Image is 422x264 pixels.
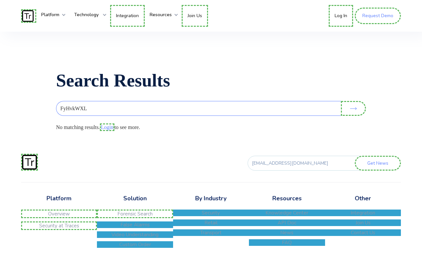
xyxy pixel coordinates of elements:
input: Get News [355,156,401,171]
a: Forensic Search [97,210,173,218]
a: home [21,9,36,23]
a: Overview [21,210,97,218]
p: Resources [249,194,325,203]
div: No matching results. to see more. [56,124,366,131]
p: By Industry [173,194,249,203]
a: Log In [329,5,353,27]
div: Technology [69,5,107,25]
a: FAQ [249,239,325,246]
div: Platform [36,5,66,25]
a: Join Us [182,5,208,27]
form: FORM-EMAIL-FOOTER [236,156,401,171]
a: Integration [110,5,145,27]
p: Other [325,194,401,203]
a: Request Demo [355,8,401,24]
strong: Platform [41,12,59,18]
a: Contact Us [325,229,401,236]
h1: Search results [56,71,366,89]
a: Security at Traces [21,221,97,230]
a: Retail [173,219,249,226]
a: Transport [173,229,249,236]
a: Security [173,210,249,216]
strong: Resources [150,12,172,18]
a: News [249,229,325,236]
a: Custom Order [97,241,173,248]
a: Video Understanding [97,231,173,238]
a: API Doc [249,219,325,226]
a: Join Us [325,219,401,226]
img: Traces Logo [22,155,37,170]
p: Platform [21,194,97,203]
a: Integration [325,210,401,216]
a: Knowledge Center [249,210,325,216]
a: False Alarms [97,221,173,228]
input: Enter email address [248,156,366,171]
strong: Technology [74,12,99,18]
img: Traces Logo [22,10,34,22]
div: Resources [145,5,178,25]
input: I want to find… [56,101,341,116]
a: Login [100,123,114,131]
input: Search [341,101,366,116]
p: Solution [97,194,173,203]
